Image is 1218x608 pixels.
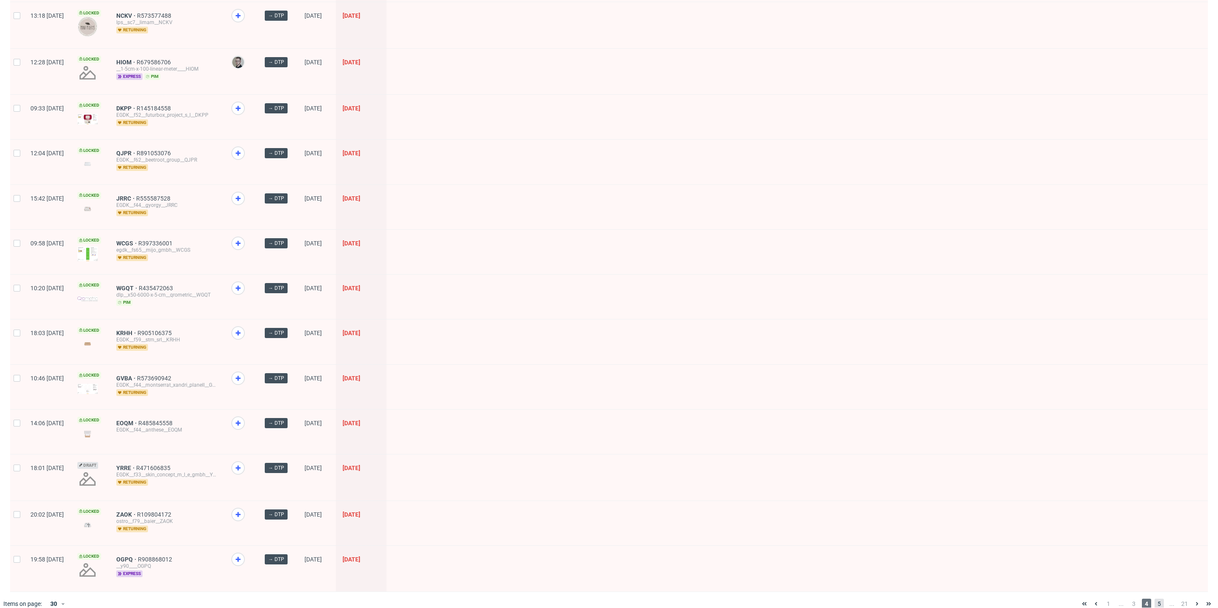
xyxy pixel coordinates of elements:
[138,240,174,247] a: R397336001
[343,285,360,292] span: [DATE]
[116,240,138,247] span: WCGS
[139,285,175,292] span: R435472063
[268,556,284,563] span: → DTP
[304,150,322,157] span: [DATE]
[116,157,218,163] div: EGDK__f62__beetroot_group__QJPR
[232,56,244,68] img: Krystian Gaza
[116,563,218,569] div: __y90____OGPQ
[268,284,284,292] span: → DTP
[116,195,136,202] a: JRRC
[116,336,218,343] div: EGDK__f59__stm_srl__KRHH
[136,465,172,471] a: R471606835
[137,12,173,19] a: R573577488
[137,59,173,66] a: R679586706
[116,150,137,157] span: QJPR
[268,511,284,518] span: → DTP
[137,105,173,112] span: R145184558
[304,105,322,112] span: [DATE]
[304,375,322,382] span: [DATE]
[116,420,138,426] a: EOQM
[268,149,284,157] span: → DTP
[268,239,284,247] span: → DTP
[77,560,98,580] img: no_design.png
[268,419,284,427] span: → DTP
[30,59,64,66] span: 12:28 [DATE]
[116,471,218,478] div: EGDK__f33__skin_concept_m_l_e_gmbh__YRRE
[304,285,322,292] span: [DATE]
[30,240,64,247] span: 09:58 [DATE]
[77,10,101,17] span: Locked
[304,511,322,518] span: [DATE]
[268,374,284,382] span: → DTP
[77,297,98,302] img: version_two_editor_design.png
[77,462,98,469] span: Draft
[77,56,101,63] span: Locked
[30,105,64,112] span: 09:33 [DATE]
[304,240,322,247] span: [DATE]
[30,511,64,518] span: 20:02 [DATE]
[77,384,98,393] img: version_two_editor_design.png
[77,247,98,261] img: version_two_editor_design.png
[116,375,137,382] a: GVBA
[116,344,148,351] span: returning
[137,375,173,382] a: R573690942
[77,553,101,560] span: Locked
[343,330,360,336] span: [DATE]
[116,19,218,26] div: lps__sc7__limam__NCKV
[138,420,174,426] a: R485845558
[116,209,148,216] span: returning
[304,330,322,336] span: [DATE]
[116,292,218,298] div: dlp__x50-6000-x-5-cm__qrometric__WGQT
[116,66,218,72] div: __1-5cm-x-100-linear-meter____HIOM
[116,27,148,33] span: returning
[116,285,139,292] a: WGQT
[30,330,64,336] span: 18:03 [DATE]
[77,147,101,154] span: Locked
[116,570,143,577] span: express
[30,465,64,471] span: 18:01 [DATE]
[77,17,98,37] img: version_two_editor_data
[304,12,322,19] span: [DATE]
[77,114,98,124] img: version_two_editor_design.png
[77,102,101,109] span: Locked
[304,195,322,202] span: [DATE]
[116,59,137,66] a: HIOM
[116,556,138,563] span: OGPQ
[30,420,64,426] span: 14:06 [DATE]
[343,12,360,19] span: [DATE]
[30,556,64,563] span: 19:58 [DATE]
[343,240,360,247] span: [DATE]
[30,150,64,157] span: 12:04 [DATE]
[304,465,322,471] span: [DATE]
[77,327,101,334] span: Locked
[304,556,322,563] span: [DATE]
[3,600,42,608] span: Items on page:
[144,73,160,80] span: pim
[137,150,173,157] a: R891053076
[268,58,284,66] span: → DTP
[116,299,132,306] span: pim
[30,375,64,382] span: 10:46 [DATE]
[116,511,137,518] a: ZAOK
[138,556,174,563] a: R908868012
[77,282,101,289] span: Locked
[77,469,98,489] img: no_design.png
[137,511,173,518] span: R109804172
[137,330,173,336] a: R905106375
[30,285,64,292] span: 10:20 [DATE]
[30,195,64,202] span: 15:42 [DATE]
[77,428,98,440] img: version_two_editor_design
[77,417,101,424] span: Locked
[116,112,218,118] div: EGDK__f52__futurbox_project_s_l__DKPP
[116,105,137,112] span: DKPP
